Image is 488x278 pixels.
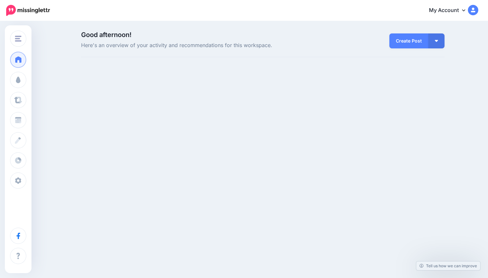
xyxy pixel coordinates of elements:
[435,40,438,42] img: arrow-down-white.png
[389,33,428,48] a: Create Post
[422,3,478,19] a: My Account
[15,36,21,42] img: menu.png
[416,261,480,270] a: Tell us how we can improve
[6,5,50,16] img: Missinglettr
[81,41,320,50] span: Here's an overview of your activity and recommendations for this workspace.
[81,31,131,39] span: Good afternoon!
